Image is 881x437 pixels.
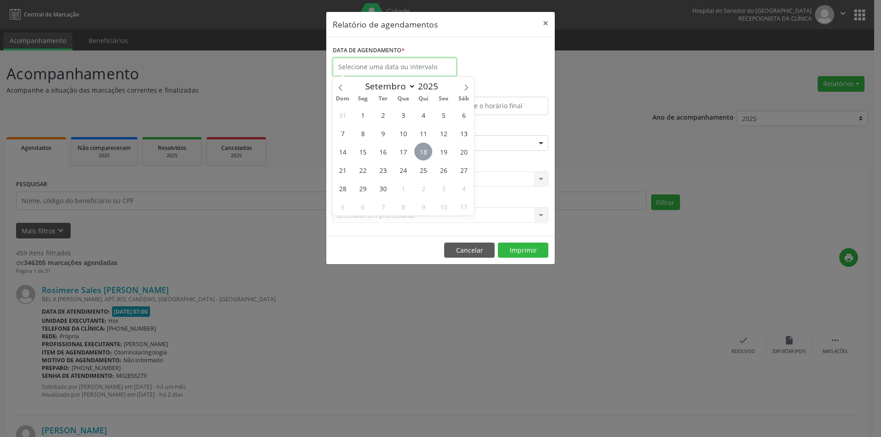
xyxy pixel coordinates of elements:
span: Dom [333,96,353,102]
span: Setembro 13, 2025 [455,124,473,142]
label: DATA DE AGENDAMENTO [333,44,405,58]
button: Close [536,12,555,34]
span: Setembro 8, 2025 [354,124,372,142]
span: Setembro 12, 2025 [435,124,452,142]
span: Setembro 1, 2025 [354,106,372,124]
span: Agosto 31, 2025 [334,106,351,124]
span: Setembro 10, 2025 [394,124,412,142]
span: Outubro 10, 2025 [435,198,452,216]
span: Setembro 28, 2025 [334,179,351,197]
span: Setembro 18, 2025 [414,143,432,160]
h5: Relatório de agendamentos [333,18,438,30]
span: Outubro 8, 2025 [394,198,412,216]
span: Setembro 25, 2025 [414,161,432,179]
span: Outubro 1, 2025 [394,179,412,197]
span: Setembro 20, 2025 [455,143,473,160]
span: Setembro 19, 2025 [435,143,452,160]
span: Setembro 24, 2025 [394,161,412,179]
span: Setembro 2, 2025 [374,106,392,124]
span: Setembro 6, 2025 [455,106,473,124]
span: Setembro 9, 2025 [374,124,392,142]
span: Outubro 2, 2025 [414,179,432,197]
span: Ter [373,96,393,102]
span: Outubro 6, 2025 [354,198,372,216]
span: Outubro 3, 2025 [435,179,452,197]
span: Setembro 21, 2025 [334,161,351,179]
span: Setembro 5, 2025 [435,106,452,124]
span: Setembro 29, 2025 [354,179,372,197]
input: Selecione uma data ou intervalo [333,58,457,76]
span: Setembro 11, 2025 [414,124,432,142]
span: Qui [413,96,434,102]
span: Outubro 4, 2025 [455,179,473,197]
span: Setembro 4, 2025 [414,106,432,124]
span: Setembro 23, 2025 [374,161,392,179]
input: Year [416,80,446,92]
span: Outubro 9, 2025 [414,198,432,216]
button: Cancelar [444,243,495,258]
span: Outubro 7, 2025 [374,198,392,216]
span: Setembro 17, 2025 [394,143,412,160]
input: Selecione o horário final [443,97,548,115]
span: Setembro 30, 2025 [374,179,392,197]
span: Setembro 27, 2025 [455,161,473,179]
span: Seg [353,96,373,102]
span: Sáb [454,96,474,102]
span: Setembro 22, 2025 [354,161,372,179]
span: Setembro 7, 2025 [334,124,351,142]
span: Setembro 26, 2025 [435,161,452,179]
span: Qua [393,96,413,102]
span: Outubro 11, 2025 [455,198,473,216]
span: Setembro 3, 2025 [394,106,412,124]
span: Setembro 16, 2025 [374,143,392,160]
span: Setembro 15, 2025 [354,143,372,160]
button: Imprimir [498,243,548,258]
label: ATÉ [443,83,548,97]
span: Sex [434,96,454,102]
span: Setembro 14, 2025 [334,143,351,160]
select: Month [361,80,416,93]
span: Outubro 5, 2025 [334,198,351,216]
